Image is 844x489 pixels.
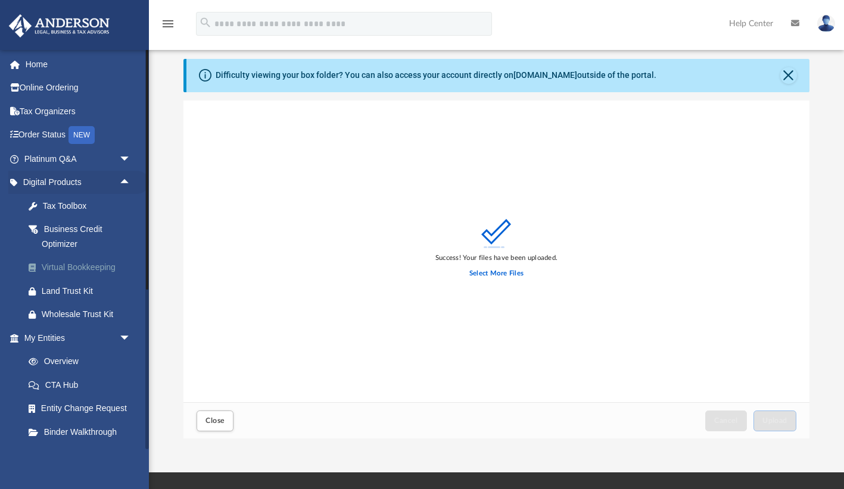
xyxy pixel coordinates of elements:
a: My Blueprint [17,444,143,468]
div: Wholesale Trust Kit [42,307,134,322]
a: My Entitiesarrow_drop_down [8,326,149,350]
img: User Pic [817,15,835,32]
div: grid [183,101,809,403]
button: Close [197,410,233,431]
a: Order StatusNEW [8,123,149,148]
a: [DOMAIN_NAME] [513,70,577,80]
a: Binder Walkthrough [17,420,149,444]
span: Upload [762,417,787,424]
a: Digital Productsarrow_drop_up [8,171,149,195]
div: Success! Your files have been uploaded. [435,253,558,264]
a: Tax Organizers [8,99,149,123]
div: Tax Toolbox [42,199,134,214]
i: search [199,16,212,29]
div: Land Trust Kit [42,284,134,299]
a: Tax Toolbox [17,194,149,218]
div: Difficulty viewing your box folder? You can also access your account directly on outside of the p... [216,69,656,81]
label: Select More Files [469,268,524,279]
a: Platinum Q&Aarrow_drop_down [8,147,149,171]
span: arrow_drop_down [119,147,143,171]
span: arrow_drop_down [119,326,143,350]
div: Business Credit Optimizer [42,222,134,251]
a: Virtual Bookkeeping [17,256,149,280]
a: Wholesale Trust Kit [17,303,149,327]
a: Online Ordering [8,76,149,100]
button: Upload [753,410,796,431]
span: arrow_drop_up [119,171,143,195]
span: Cancel [714,417,738,424]
button: Cancel [705,410,747,431]
div: Upload [183,101,809,439]
a: Home [8,52,149,76]
div: Virtual Bookkeeping [42,260,134,275]
a: CTA Hub [17,373,149,397]
div: NEW [68,126,95,144]
a: Overview [17,350,149,374]
img: Anderson Advisors Platinum Portal [5,14,113,37]
a: Entity Change Request [17,397,149,421]
a: Land Trust Kit [17,279,149,303]
span: Close [205,417,225,424]
i: menu [161,17,175,31]
a: menu [161,23,175,31]
button: Close [780,67,797,84]
a: Business Credit Optimizer [17,218,149,256]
